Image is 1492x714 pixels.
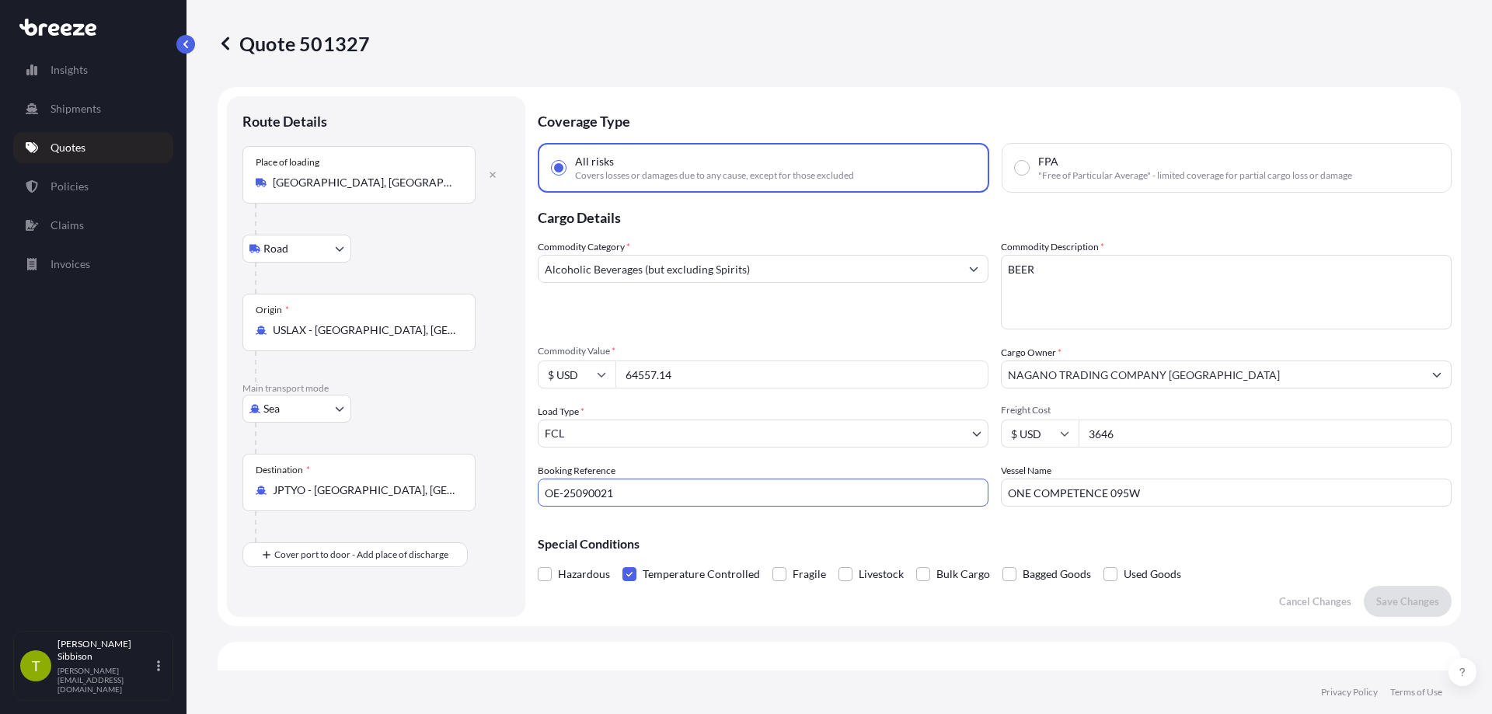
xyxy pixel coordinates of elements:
[13,171,173,202] a: Policies
[545,426,564,441] span: FCL
[13,249,173,280] a: Invoices
[242,112,327,131] p: Route Details
[538,420,988,448] button: FCL
[1390,686,1442,698] a: Terms of Use
[13,210,173,241] a: Claims
[1423,360,1451,388] button: Show suggestions
[51,101,101,117] p: Shipments
[273,322,456,338] input: Origin
[1001,345,1061,360] label: Cargo Owner
[936,562,990,586] span: Bulk Cargo
[1079,420,1452,448] input: Enter amount
[793,562,826,586] span: Fragile
[13,93,173,124] a: Shipments
[58,666,154,694] p: [PERSON_NAME][EMAIL_ADDRESS][DOMAIN_NAME]
[256,304,289,316] div: Origin
[51,256,90,272] p: Invoices
[1001,479,1452,507] input: Enter name
[538,404,584,420] span: Load Type
[575,169,854,182] span: Covers losses or damages due to any cause, except for those excluded
[51,218,84,233] p: Claims
[1038,154,1058,169] span: FPA
[558,562,610,586] span: Hazardous
[1124,562,1181,586] span: Used Goods
[1279,594,1351,609] p: Cancel Changes
[51,179,89,194] p: Policies
[242,382,510,395] p: Main transport mode
[256,464,310,476] div: Destination
[538,96,1452,143] p: Coverage Type
[263,401,280,416] span: Sea
[1321,686,1378,698] a: Privacy Policy
[256,156,319,169] div: Place of loading
[615,360,988,388] input: Type amount
[58,638,154,663] p: [PERSON_NAME] Sibbison
[242,235,351,263] button: Select transport
[51,140,85,155] p: Quotes
[1015,161,1029,175] input: FPA"Free of Particular Average" - limited coverage for partial cargo loss or damage
[274,547,448,562] span: Cover port to door - Add place of discharge
[538,345,988,357] span: Commodity Value
[1001,404,1452,416] span: Freight Cost
[13,54,173,85] a: Insights
[960,255,988,283] button: Show suggestions
[13,132,173,163] a: Quotes
[32,658,40,674] span: T
[538,479,988,507] input: Your internal reference
[242,542,468,567] button: Cover port to door - Add place of discharge
[51,62,88,78] p: Insights
[1376,594,1439,609] p: Save Changes
[552,161,566,175] input: All risksCovers losses or damages due to any cause, except for those excluded
[1001,463,1051,479] label: Vessel Name
[859,562,904,586] span: Livestock
[538,538,1452,550] p: Special Conditions
[273,482,456,498] input: Destination
[1038,169,1352,182] span: "Free of Particular Average" - limited coverage for partial cargo loss or damage
[643,562,760,586] span: Temperature Controlled
[539,255,960,283] input: Select a commodity type
[1002,360,1423,388] input: Full name
[1267,586,1364,617] button: Cancel Changes
[242,395,351,423] button: Select transport
[218,31,370,56] p: Quote 501327
[538,193,1452,239] p: Cargo Details
[538,463,615,479] label: Booking Reference
[263,241,288,256] span: Road
[1001,255,1452,329] textarea: BEER
[575,154,614,169] span: All risks
[1023,562,1091,586] span: Bagged Goods
[1364,586,1452,617] button: Save Changes
[1001,239,1104,255] label: Commodity Description
[273,175,456,190] input: Place of loading
[538,239,630,255] label: Commodity Category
